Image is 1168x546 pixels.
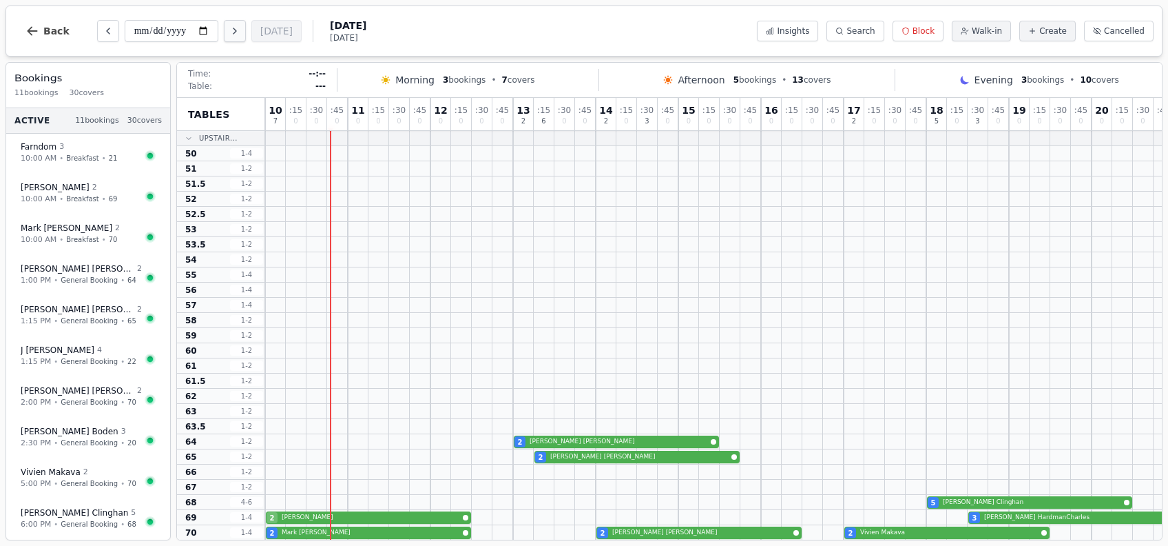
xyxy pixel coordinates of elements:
span: • [54,478,58,489]
span: 0 [996,118,1000,125]
span: [PERSON_NAME] [282,513,460,523]
span: 1 - 2 [230,436,263,447]
span: Vivien Makava [860,528,1039,538]
span: 11 [351,105,364,115]
span: 6:00 PM [21,519,51,531]
span: 2 [270,513,275,523]
span: 0 [665,118,669,125]
span: 54 [185,254,197,265]
span: : 15 [289,106,302,114]
span: 15 [682,105,695,115]
span: : 45 [826,106,839,114]
span: 64 [185,436,197,447]
span: Mark [PERSON_NAME] [282,528,460,538]
span: 63 [185,406,197,417]
span: 10:00 AM [21,234,56,246]
span: 2 [92,182,97,194]
span: General Booking [61,519,118,529]
span: 1 - 2 [230,391,263,401]
h3: Bookings [14,71,162,85]
button: Farndom 310:00 AM•Breakfast•21 [12,134,165,172]
span: 0 [293,118,298,125]
span: 70 [127,397,136,407]
span: : 45 [1074,106,1087,114]
span: [PERSON_NAME] HardmanCharles [984,513,1162,523]
span: 3 [121,426,126,438]
span: 67 [185,482,197,493]
span: • [59,234,63,245]
span: 17 [847,105,860,115]
span: [DATE] [330,32,366,43]
button: [PERSON_NAME] Boden32:30 PM•General Booking•20 [12,418,165,456]
span: 1 - 2 [230,209,263,219]
span: 52.5 [185,209,206,220]
span: • [102,153,106,163]
span: 0 [1058,118,1062,125]
span: 0 [893,118,897,125]
span: 3 [1021,75,1027,85]
span: 19 [1012,105,1025,115]
span: • [491,74,496,85]
span: 53.5 [185,239,206,250]
span: 65 [127,316,136,326]
span: 1 - 2 [230,421,263,432]
span: 1 - 2 [230,361,263,371]
span: 2 [83,467,88,478]
span: 1 - 4 [230,512,263,523]
button: Vivien Makava25:00 PM•General Booking•70 [12,459,165,497]
button: Walk-in [952,21,1011,41]
span: 52 [185,194,197,205]
span: 53 [185,224,197,235]
span: 3 [645,118,649,125]
span: : 15 [1033,106,1046,114]
span: : 30 [640,106,654,114]
span: 0 [727,118,731,125]
span: : 15 [785,106,798,114]
span: • [782,74,786,85]
span: : 45 [744,106,757,114]
span: --:-- [309,68,326,79]
span: 22 [127,356,136,367]
span: 1 - 2 [230,163,263,174]
span: Vivien Makava [21,467,81,478]
span: 0 [1161,118,1165,125]
span: 0 [335,118,339,125]
span: [PERSON_NAME] [21,182,90,193]
span: 58 [185,315,197,326]
span: Insights [777,26,809,37]
span: 2 [137,263,142,275]
span: Breakfast [66,194,99,204]
button: Back [14,14,81,48]
span: 70 [127,478,136,489]
span: 1 - 2 [230,376,263,386]
button: [PERSON_NAME] [PERSON_NAME]22:00 PM•General Booking•70 [12,378,165,416]
span: 0 [1017,118,1021,125]
span: [PERSON_NAME] [PERSON_NAME] [21,304,134,315]
span: 20 [127,438,136,448]
span: • [59,194,63,204]
span: • [121,397,125,407]
span: 7 [501,75,507,85]
span: 14 [599,105,612,115]
span: 5 [935,118,939,125]
span: 1 - 2 [230,467,263,477]
span: 0 [439,118,443,125]
span: 16 [764,105,778,115]
span: [DATE] [330,19,366,32]
span: 10 [269,105,282,115]
span: : 30 [1054,106,1067,114]
span: 59 [185,330,197,341]
span: 1 - 2 [230,254,263,265]
span: Cancelled [1104,26,1145,37]
span: : 30 [1136,106,1149,114]
span: covers [501,74,534,85]
span: 1 - 4 [230,300,263,310]
span: Afternoon [678,73,724,87]
span: 2 [852,118,856,125]
span: 65 [185,452,197,463]
span: 1 - 2 [230,239,263,250]
span: covers [792,74,831,85]
span: 11 bookings [75,115,119,127]
span: 69 [109,194,118,204]
span: 10 [1080,75,1092,85]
